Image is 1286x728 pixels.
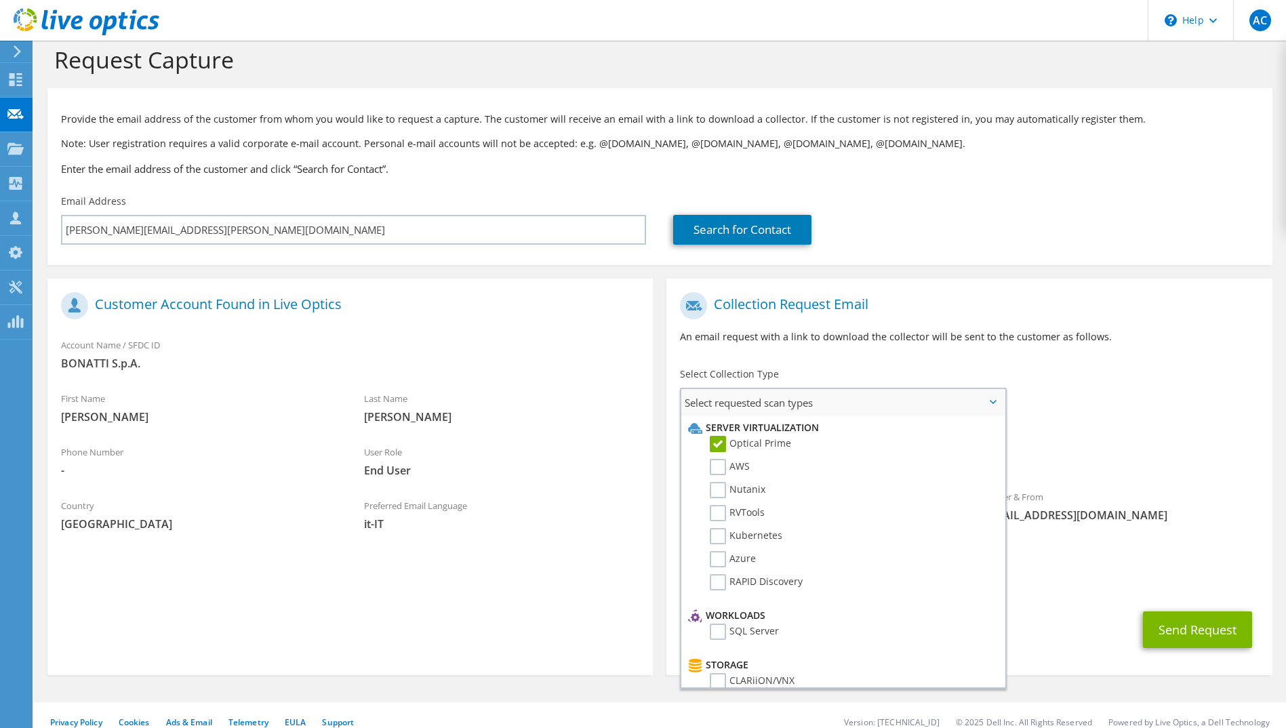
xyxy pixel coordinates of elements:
[119,716,150,728] a: Cookies
[710,551,756,567] label: Azure
[710,482,765,498] label: Nutanix
[1108,716,1270,728] li: Powered by Live Optics, a Dell Technology
[228,716,268,728] a: Telemetry
[61,161,1259,176] h3: Enter the email address of the customer and click “Search for Contact”.
[680,329,1258,344] p: An email request with a link to download the collector will be sent to the customer as follows.
[61,136,1259,151] p: Note: User registration requires a valid corporate e-mail account. Personal e-mail accounts will ...
[61,356,639,371] span: BONATTI S.p.A.
[680,292,1251,319] h1: Collection Request Email
[710,528,782,544] label: Kubernetes
[680,367,779,381] label: Select Collection Type
[1249,9,1271,31] span: AC
[364,463,640,478] span: End User
[673,215,811,245] a: Search for Contact
[969,483,1272,529] div: Sender & From
[350,438,654,485] div: User Role
[685,420,997,436] li: Server Virtualization
[666,551,1272,598] div: CC & Reply To
[47,438,350,485] div: Phone Number
[710,574,803,590] label: RAPID Discovery
[61,517,337,531] span: [GEOGRAPHIC_DATA]
[47,331,653,378] div: Account Name / SFDC ID
[681,389,1004,416] span: Select requested scan types
[61,292,632,319] h1: Customer Account Found in Live Optics
[61,409,337,424] span: [PERSON_NAME]
[710,673,795,689] label: CLARiiON/VNX
[285,716,306,728] a: EULA
[61,195,126,208] label: Email Address
[166,716,212,728] a: Ads & Email
[350,491,654,538] div: Preferred Email Language
[710,459,750,475] label: AWS
[61,112,1259,127] p: Provide the email address of the customer from whom you would like to request a capture. The cust...
[47,384,350,431] div: First Name
[364,409,640,424] span: [PERSON_NAME]
[983,508,1259,523] span: [EMAIL_ADDRESS][DOMAIN_NAME]
[1143,611,1252,648] button: Send Request
[54,45,1259,74] h1: Request Capture
[322,716,354,728] a: Support
[350,384,654,431] div: Last Name
[61,463,337,478] span: -
[364,517,640,531] span: it-IT
[710,505,765,521] label: RVTools
[844,716,940,728] li: Version: [TECHNICAL_ID]
[666,483,969,544] div: To
[710,624,779,640] label: SQL Server
[710,436,791,452] label: Optical Prime
[685,657,997,673] li: Storage
[685,607,997,624] li: Workloads
[666,422,1272,476] div: Requested Collections
[1165,14,1177,26] svg: \n
[47,491,350,538] div: Country
[50,716,102,728] a: Privacy Policy
[956,716,1092,728] li: © 2025 Dell Inc. All Rights Reserved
